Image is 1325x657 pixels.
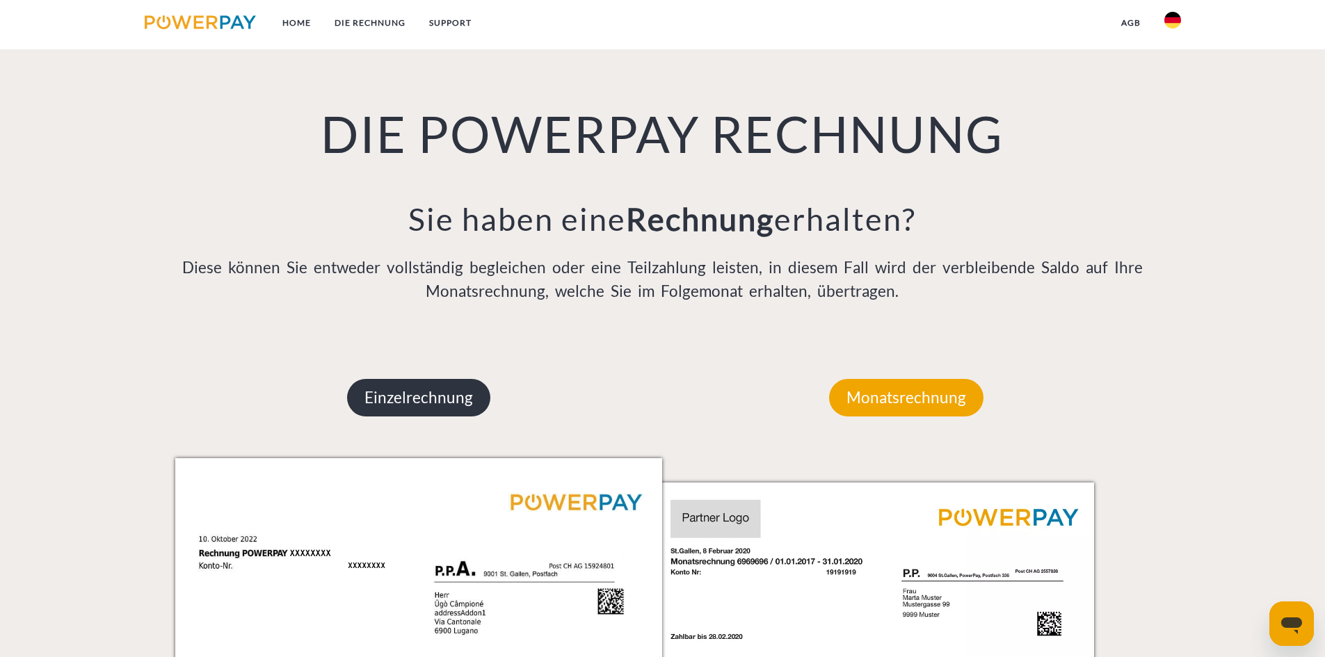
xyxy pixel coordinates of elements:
p: Einzelrechnung [347,379,490,416]
h1: DIE POWERPAY RECHNUNG [175,102,1150,165]
a: DIE RECHNUNG [323,10,417,35]
iframe: Schaltfläche zum Öffnen des Messaging-Fensters [1269,601,1314,646]
a: SUPPORT [417,10,483,35]
h3: Sie haben eine erhalten? [175,200,1150,238]
a: agb [1109,10,1153,35]
img: logo-powerpay.svg [145,15,257,29]
p: Diese können Sie entweder vollständig begleichen oder eine Teilzahlung leisten, in diesem Fall wi... [175,256,1150,303]
p: Monatsrechnung [829,379,983,416]
b: Rechnung [626,200,774,238]
a: Home [271,10,323,35]
img: de [1164,12,1181,29]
